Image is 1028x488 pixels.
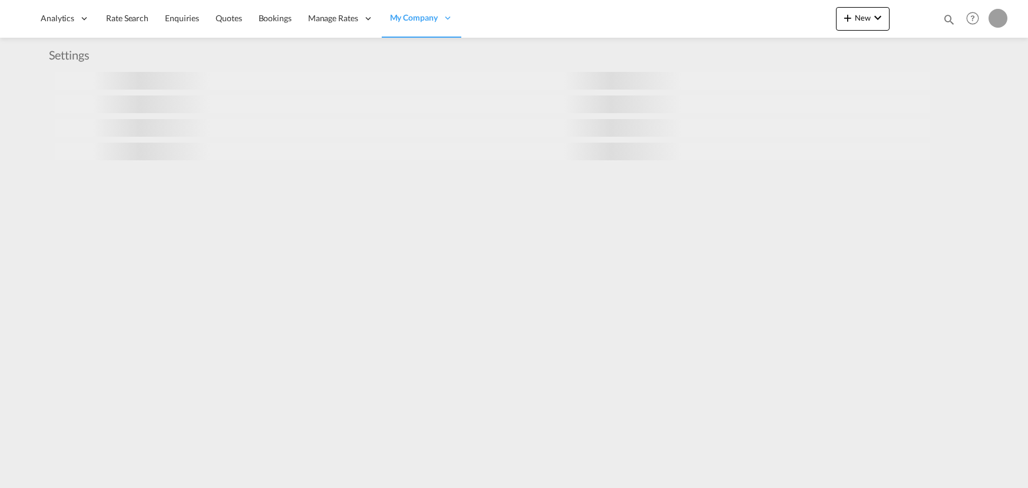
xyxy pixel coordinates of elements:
[390,12,438,24] span: My Company
[836,7,890,31] button: icon-plus 400-fgNewicon-chevron-down
[308,12,358,24] span: Manage Rates
[216,13,242,23] span: Quotes
[49,47,95,63] div: Settings
[963,8,989,29] div: Help
[841,11,855,25] md-icon: icon-plus 400-fg
[943,13,956,31] div: icon-magnify
[165,13,199,23] span: Enquiries
[871,11,885,25] md-icon: icon-chevron-down
[259,13,292,23] span: Bookings
[106,13,148,23] span: Rate Search
[841,13,885,22] span: New
[41,12,74,24] span: Analytics
[963,8,983,28] span: Help
[943,13,956,26] md-icon: icon-magnify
